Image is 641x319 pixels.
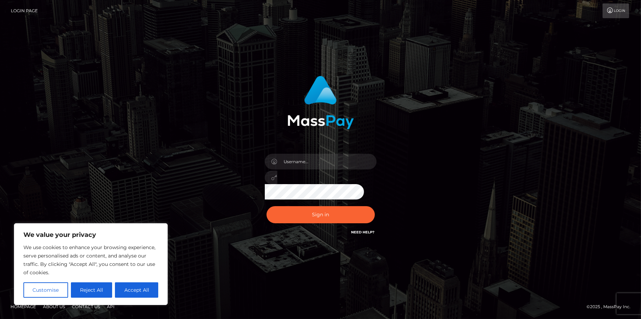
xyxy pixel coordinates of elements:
a: Login Page [11,3,38,18]
button: Reject All [71,282,112,298]
button: Customise [23,282,68,298]
input: Username... [277,154,377,169]
a: Login [603,3,629,18]
img: MassPay Login [287,76,354,129]
a: Contact Us [69,301,103,312]
p: We use cookies to enhance your browsing experience, serve personalised ads or content, and analys... [23,243,158,277]
a: About Us [40,301,68,312]
a: Need Help? [351,230,375,234]
div: © 2025 , MassPay Inc. [587,303,636,311]
p: We value your privacy [23,231,158,239]
a: API [104,301,117,312]
button: Sign in [267,206,375,223]
div: We value your privacy [14,223,168,305]
a: Homepage [8,301,39,312]
button: Accept All [115,282,158,298]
